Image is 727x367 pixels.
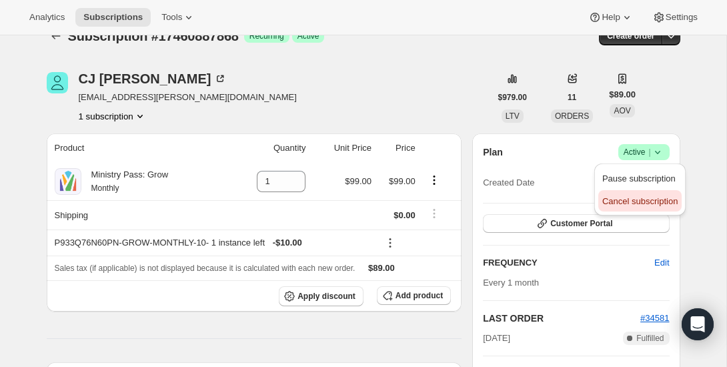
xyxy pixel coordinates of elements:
button: Product actions [79,109,147,123]
button: Settings [644,8,706,27]
span: Create order [607,31,654,41]
button: Subscriptions [47,27,65,45]
button: Cancel subscription [598,190,682,212]
button: Subscriptions [75,8,151,27]
div: CJ [PERSON_NAME] [79,72,227,85]
div: P933Q76N60PN-GROW-MONTHLY-10 - 1 instance left [55,236,372,250]
button: Edit [646,252,677,274]
span: ORDERS [555,111,589,121]
span: $0.00 [394,210,416,220]
th: Price [376,133,420,163]
span: [DATE] [483,332,510,345]
span: Recurring [249,31,284,41]
span: Sales tax (if applicable) is not displayed because it is calculated with each new order. [55,264,355,273]
span: Tools [161,12,182,23]
span: Active [624,145,664,159]
span: $979.00 [498,92,527,103]
th: Product [47,133,228,163]
span: Every 1 month [483,278,539,288]
button: 11 [560,88,584,107]
span: Created Date [483,176,534,190]
span: Apply discount [297,291,355,302]
small: Monthly [91,183,119,193]
th: Quantity [228,133,310,163]
button: $979.00 [490,88,535,107]
span: Edit [654,256,669,270]
button: Create order [599,27,662,45]
span: $89.00 [368,263,395,273]
span: Fulfilled [636,333,664,344]
button: Shipping actions [424,206,445,221]
span: AOV [614,106,630,115]
span: Active [297,31,319,41]
span: Subscriptions [83,12,143,23]
span: $99.00 [389,176,416,186]
span: Customer Portal [550,218,612,229]
span: LTV [506,111,520,121]
span: Help [602,12,620,23]
h2: Plan [483,145,503,159]
button: Product actions [424,173,445,188]
span: - $10.00 [273,236,302,250]
span: 11 [568,92,576,103]
button: Add product [377,286,451,305]
span: CJ Epperson [47,72,68,93]
span: Cancel subscription [602,196,678,206]
div: Ministry Pass: Grow [81,168,169,195]
h2: LAST ORDER [483,312,640,325]
button: #34581 [640,312,669,325]
span: Settings [666,12,698,23]
span: $89.00 [609,88,636,101]
th: Unit Price [309,133,376,163]
h2: FREQUENCY [483,256,654,270]
a: #34581 [640,313,669,323]
span: | [648,147,650,157]
th: Shipping [47,200,228,230]
button: Customer Portal [483,214,669,233]
button: Tools [153,8,203,27]
span: $99.00 [345,176,372,186]
span: [EMAIL_ADDRESS][PERSON_NAME][DOMAIN_NAME] [79,91,297,104]
span: Subscription #17460887868 [68,29,239,43]
button: Help [580,8,641,27]
span: Add product [396,290,443,301]
button: Pause subscription [598,167,682,189]
div: Open Intercom Messenger [682,308,714,340]
img: product img [55,168,81,195]
span: Analytics [29,12,65,23]
span: Pause subscription [602,173,676,183]
button: Apply discount [279,286,363,306]
button: Analytics [21,8,73,27]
